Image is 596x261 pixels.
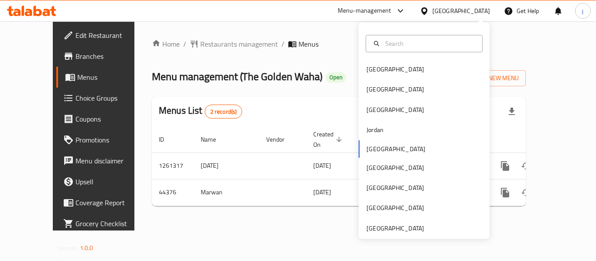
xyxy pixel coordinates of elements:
div: [GEOGRAPHIC_DATA] [367,105,424,115]
span: 2 record(s) [205,108,242,116]
h2: Menus List [159,104,242,119]
span: ID [159,134,175,145]
div: [GEOGRAPHIC_DATA] [367,64,424,74]
span: Coupons [75,114,145,124]
span: Grocery Checklist [75,218,145,229]
td: 44376 [152,179,194,206]
input: Search [382,39,477,48]
span: Menu management ( The Golden Waha ) [152,67,322,86]
span: Created On [313,129,345,150]
div: Total records count [205,105,243,119]
div: [GEOGRAPHIC_DATA] [432,6,490,16]
span: Add New Menu [465,73,519,84]
nav: breadcrumb [152,39,526,49]
a: Branches [56,46,152,67]
span: Name [201,134,227,145]
button: Add New Menu [458,70,526,86]
div: [GEOGRAPHIC_DATA] [367,163,424,173]
button: more [495,156,516,176]
button: more [495,182,516,203]
div: Export file [501,101,522,122]
button: Change Status [516,182,537,203]
li: / [281,39,284,49]
span: Restaurants management [200,39,278,49]
span: Open [326,74,346,81]
span: Promotions [75,135,145,145]
span: Coverage Report [75,197,145,208]
div: Menu-management [338,6,391,16]
span: Vendor [266,134,296,145]
span: Menus [298,39,319,49]
a: Menus [56,67,152,88]
span: Branches [75,51,145,61]
td: 1261317 [152,153,194,179]
a: Home [152,39,180,49]
td: [DATE] [194,153,259,179]
div: Jordan [367,125,384,135]
div: [GEOGRAPHIC_DATA] [367,85,424,94]
a: Coupons [56,108,152,129]
a: Upsell [56,171,152,192]
span: Upsell [75,176,145,187]
span: [DATE] [313,186,331,198]
a: Choice Groups [56,88,152,108]
div: [GEOGRAPHIC_DATA] [367,183,424,193]
span: [DATE] [313,160,331,171]
span: Choice Groups [75,93,145,103]
li: / [183,39,186,49]
a: Promotions [56,129,152,150]
div: Open [326,72,346,83]
span: Menus [77,72,145,82]
span: Edit Restaurant [75,30,145,41]
span: 1.0.0 [80,242,93,254]
span: j [582,6,583,16]
a: Grocery Checklist [56,213,152,234]
button: Change Status [516,156,537,176]
a: Menu disclaimer [56,150,152,171]
a: Coverage Report [56,192,152,213]
td: Marwan [194,179,259,206]
a: Edit Restaurant [56,25,152,46]
span: Version: [57,242,79,254]
span: Menu disclaimer [75,156,145,166]
div: [GEOGRAPHIC_DATA] [367,224,424,233]
a: Restaurants management [190,39,278,49]
div: [GEOGRAPHIC_DATA] [367,203,424,213]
